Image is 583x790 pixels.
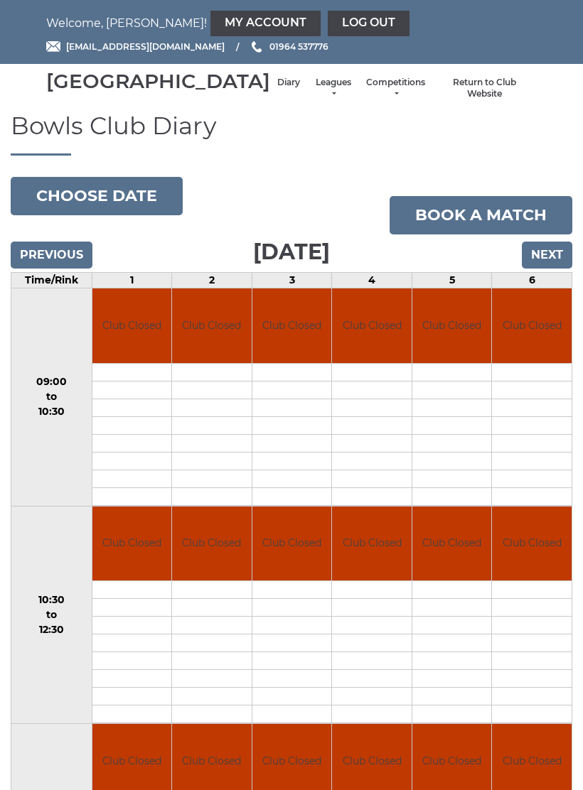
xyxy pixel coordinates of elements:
a: Competitions [366,77,425,100]
td: Club Closed [92,288,172,363]
td: 3 [252,273,332,288]
td: Club Closed [172,288,252,363]
h1: Bowls Club Diary [11,113,572,156]
a: Leagues [314,77,352,100]
td: 5 [412,273,492,288]
td: Club Closed [252,507,332,581]
a: Email [EMAIL_ADDRESS][DOMAIN_NAME] [46,40,225,53]
td: Club Closed [412,507,492,581]
td: Club Closed [332,507,412,581]
td: 4 [332,273,412,288]
td: Club Closed [252,288,332,363]
td: 2 [172,273,252,288]
div: [GEOGRAPHIC_DATA] [46,70,270,92]
td: Club Closed [332,288,412,363]
td: 09:00 to 10:30 [11,288,92,507]
a: Log out [328,11,410,36]
a: Return to Club Website [439,77,530,100]
a: My Account [210,11,321,36]
a: Phone us 01964 537776 [250,40,328,53]
td: 10:30 to 12:30 [11,506,92,724]
td: Time/Rink [11,273,92,288]
input: Previous [11,242,92,269]
td: Club Closed [492,288,572,363]
nav: Welcome, [PERSON_NAME]! [46,11,537,36]
td: Club Closed [492,507,572,581]
td: 1 [92,273,172,288]
button: Choose date [11,177,183,215]
td: Club Closed [412,288,492,363]
img: Email [46,41,60,52]
span: 01964 537776 [269,41,328,52]
a: Book a match [390,196,572,234]
td: Club Closed [92,507,172,581]
span: [EMAIL_ADDRESS][DOMAIN_NAME] [66,41,225,52]
td: 6 [492,273,572,288]
img: Phone us [252,41,262,53]
td: Club Closed [172,507,252,581]
input: Next [522,242,572,269]
a: Diary [277,77,300,89]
